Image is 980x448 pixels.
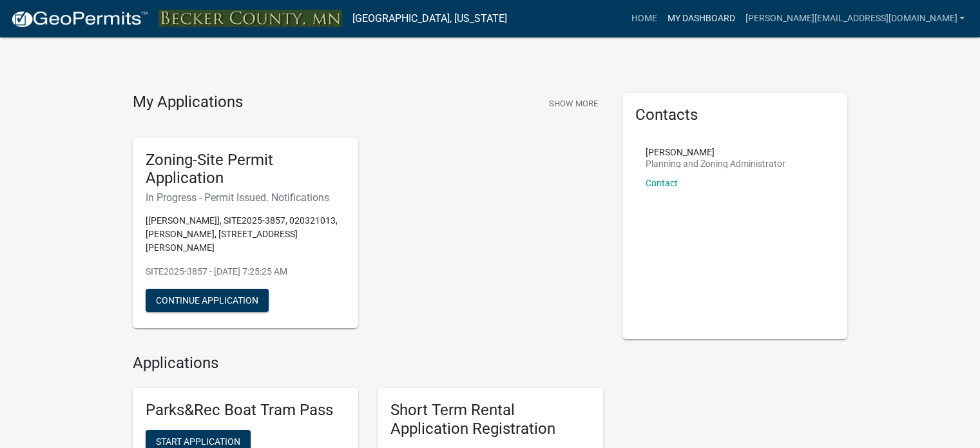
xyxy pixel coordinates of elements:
[635,106,835,124] h5: Contacts
[626,6,662,31] a: Home
[646,178,678,188] a: Contact
[390,401,590,438] h5: Short Term Rental Application Registration
[146,151,345,188] h5: Zoning-Site Permit Application
[159,10,342,27] img: Becker County, Minnesota
[662,6,740,31] a: My Dashboard
[544,93,603,114] button: Show More
[146,265,345,278] p: SITE2025-3857 - [DATE] 7:25:25 AM
[146,289,269,312] button: Continue Application
[646,148,785,157] p: [PERSON_NAME]
[146,214,345,255] p: [[PERSON_NAME]], SITE2025-3857, 020321013, [PERSON_NAME], [STREET_ADDRESS][PERSON_NAME]
[146,191,345,204] h6: In Progress - Permit Issued. Notifications
[133,354,603,373] h4: Applications
[156,436,240,446] span: Start Application
[133,93,243,112] h4: My Applications
[352,8,507,30] a: [GEOGRAPHIC_DATA], [US_STATE]
[146,401,345,420] h5: Parks&Rec Boat Tram Pass
[740,6,970,31] a: [PERSON_NAME][EMAIL_ADDRESS][DOMAIN_NAME]
[646,159,785,168] p: Planning and Zoning Administrator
